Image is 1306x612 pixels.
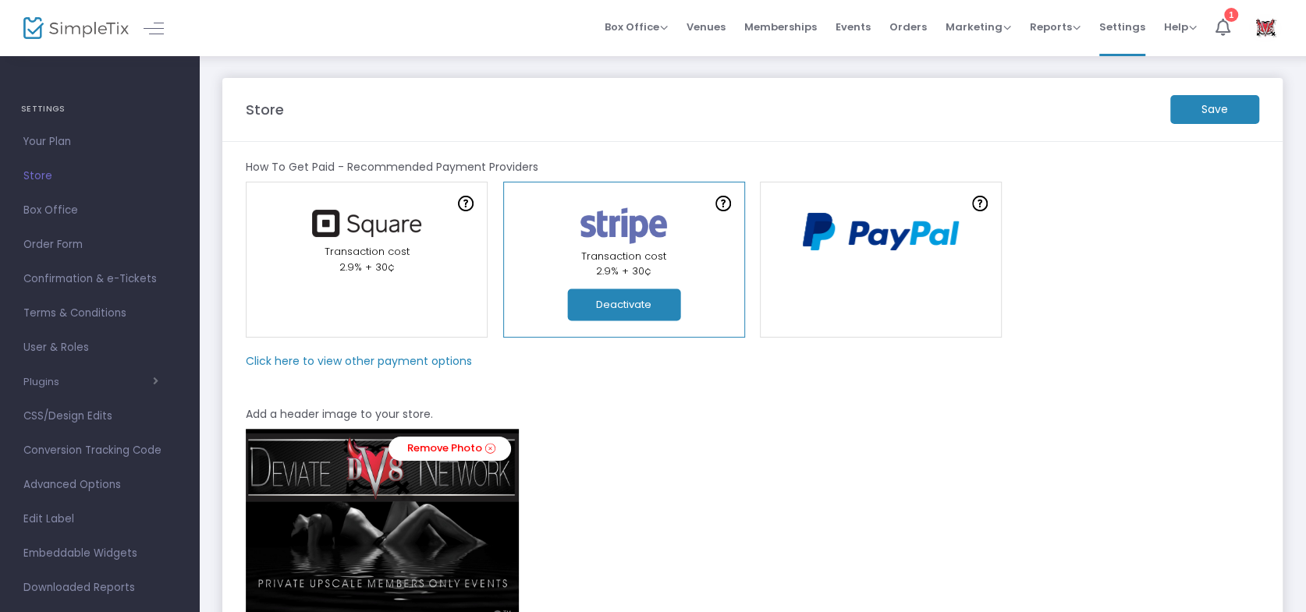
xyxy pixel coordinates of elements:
m-panel-subtitle: How To Get Paid - Recommended Payment Providers [246,159,538,175]
m-panel-subtitle: Click here to view other payment options [246,353,472,370]
span: Conversion Tracking Code [23,440,176,461]
span: Terms & Conditions [23,303,176,324]
img: square.png [304,210,429,237]
span: 2.9% + 30¢ [596,264,651,278]
img: question-mark [458,196,474,211]
span: Advanced Options [23,475,176,495]
span: Box Office [605,19,668,34]
button: Deactivate [567,289,680,321]
img: question-mark [715,196,731,211]
span: CSS/Design Edits [23,406,176,426]
span: Confirmation & e-Tickets [23,269,176,289]
span: Order Form [23,235,176,255]
img: PayPal Logo [795,204,967,260]
span: Venues [687,7,726,47]
span: Your Plan [23,132,176,152]
m-panel-subtitle: Add a header image to your store. [246,406,433,423]
img: question-mark [972,196,988,211]
span: 2.9% + 30¢ [339,260,395,274]
div: 1 [1224,8,1238,22]
span: Orders [889,7,927,47]
a: Remove Photo [389,437,511,461]
span: Settings [1099,7,1145,47]
span: Events [836,7,871,47]
img: stripe.png [571,204,676,247]
h4: SETTINGS [21,94,178,125]
span: Downloaded Reports [23,578,176,598]
span: Help [1164,19,1197,34]
span: Transaction cost [581,249,666,264]
span: User & Roles [23,338,176,358]
span: Edit Label [23,509,176,529]
span: Embeddable Widgets [23,543,176,564]
m-button: Save [1170,95,1259,124]
span: Transaction cost [325,244,410,259]
span: Reports [1030,19,1081,34]
button: Plugins [23,376,158,388]
span: Memberships [744,7,817,47]
span: Box Office [23,200,176,221]
span: Marketing [946,19,1011,34]
span: Store [23,166,176,186]
m-panel-title: Store [246,99,284,120]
